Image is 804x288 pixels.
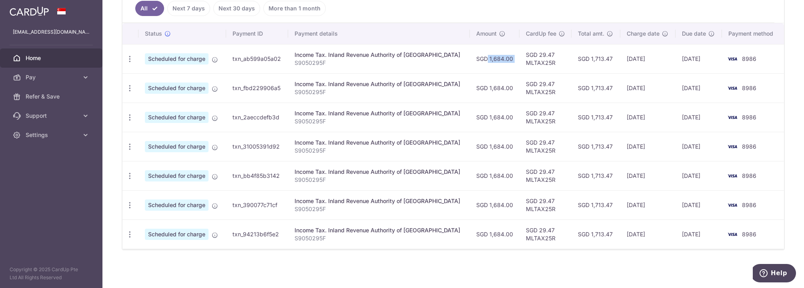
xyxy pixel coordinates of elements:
[145,53,209,64] span: Scheduled for charge
[620,220,676,249] td: [DATE]
[724,113,740,122] img: Bank Card
[295,117,463,125] p: S9050295F
[295,80,463,88] div: Income Tax. Inland Revenue Authority of [GEOGRAPHIC_DATA]
[135,1,164,16] a: All
[145,141,209,152] span: Scheduled for charge
[295,234,463,242] p: S9050295F
[145,229,209,240] span: Scheduled for charge
[295,139,463,147] div: Income Tax. Inland Revenue Authority of [GEOGRAPHIC_DATA]
[676,73,722,103] td: [DATE]
[226,23,289,44] th: Payment ID
[519,161,571,190] td: SGD 29.47 MLTAX25R
[571,44,620,73] td: SGD 1,713.47
[620,73,676,103] td: [DATE]
[742,114,756,121] span: 8986
[295,88,463,96] p: S9050295F
[26,93,78,101] span: Refer & Save
[519,73,571,103] td: SGD 29.47 MLTAX25R
[627,30,660,38] span: Charge date
[145,199,209,211] span: Scheduled for charge
[519,132,571,161] td: SGD 29.47 MLTAX25R
[26,112,78,120] span: Support
[742,231,756,238] span: 8986
[226,73,289,103] td: txn_fbd229906a5
[226,132,289,161] td: txn_31005391d92
[470,220,519,249] td: SGD 1,684.00
[295,109,463,117] div: Income Tax. Inland Revenue Authority of [GEOGRAPHIC_DATA]
[519,103,571,132] td: SGD 29.47 MLTAX25R
[167,1,210,16] a: Next 7 days
[263,1,326,16] a: More than 1 month
[145,30,162,38] span: Status
[26,131,78,139] span: Settings
[724,142,740,151] img: Bank Card
[295,168,463,176] div: Income Tax. Inland Revenue Authority of [GEOGRAPHIC_DATA]
[620,190,676,220] td: [DATE]
[295,176,463,184] p: S9050295F
[571,132,620,161] td: SGD 1,713.47
[519,44,571,73] td: SGD 29.47 MLTAX25R
[676,132,722,161] td: [DATE]
[226,161,289,190] td: txn_bb4f85b3142
[724,83,740,93] img: Bank Card
[620,103,676,132] td: [DATE]
[526,30,556,38] span: CardUp fee
[26,73,78,81] span: Pay
[676,103,722,132] td: [DATE]
[724,230,740,239] img: Bank Card
[476,30,497,38] span: Amount
[295,59,463,67] p: S9050295F
[578,30,604,38] span: Total amt.
[620,132,676,161] td: [DATE]
[519,190,571,220] td: SGD 29.47 MLTAX25R
[742,172,756,179] span: 8986
[742,85,756,91] span: 8986
[519,220,571,249] td: SGD 29.47 MLTAX25R
[295,197,463,205] div: Income Tax. Inland Revenue Authority of [GEOGRAPHIC_DATA]
[226,220,289,249] td: txn_94213b6f5e2
[571,103,620,132] td: SGD 1,713.47
[470,161,519,190] td: SGD 1,684.00
[213,1,260,16] a: Next 30 days
[676,190,722,220] td: [DATE]
[571,220,620,249] td: SGD 1,713.47
[145,170,209,181] span: Scheduled for charge
[724,54,740,64] img: Bank Card
[295,205,463,213] p: S9050295F
[10,6,49,16] img: CardUp
[682,30,706,38] span: Due date
[470,103,519,132] td: SGD 1,684.00
[676,161,722,190] td: [DATE]
[470,190,519,220] td: SGD 1,684.00
[571,161,620,190] td: SGD 1,713.47
[620,44,676,73] td: [DATE]
[620,161,676,190] td: [DATE]
[226,190,289,220] td: txn_390077c71cf
[676,220,722,249] td: [DATE]
[742,201,756,208] span: 8986
[742,55,756,62] span: 8986
[295,226,463,234] div: Income Tax. Inland Revenue Authority of [GEOGRAPHIC_DATA]
[742,143,756,150] span: 8986
[571,190,620,220] td: SGD 1,713.47
[288,23,470,44] th: Payment details
[226,103,289,132] td: txn_2aeccdefb3d
[724,171,740,181] img: Bank Card
[26,54,78,62] span: Home
[145,83,209,94] span: Scheduled for charge
[753,264,796,284] iframe: Opens a widget where you can find more information
[724,200,740,210] img: Bank Card
[295,147,463,155] p: S9050295F
[470,73,519,103] td: SGD 1,684.00
[676,44,722,73] td: [DATE]
[470,44,519,73] td: SGD 1,684.00
[571,73,620,103] td: SGD 1,713.47
[470,132,519,161] td: SGD 1,684.00
[13,28,90,36] p: [EMAIL_ADDRESS][DOMAIN_NAME]
[226,44,289,73] td: txn_ab599a05a02
[295,51,463,59] div: Income Tax. Inland Revenue Authority of [GEOGRAPHIC_DATA]
[722,23,784,44] th: Payment method
[145,112,209,123] span: Scheduled for charge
